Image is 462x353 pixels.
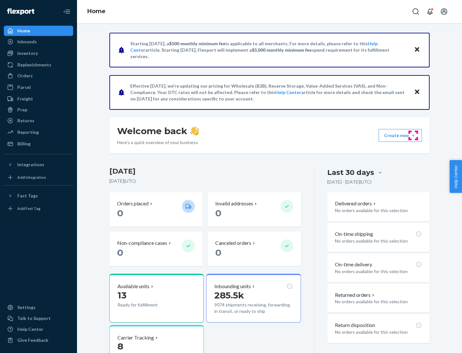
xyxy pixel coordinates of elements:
[335,329,422,335] p: No orders available for this selection
[424,5,436,18] button: Open notifications
[109,274,204,323] button: Available units13Ready for fulfillment
[117,283,150,290] p: Available units
[4,335,73,345] button: Give Feedback
[335,268,422,275] p: No orders available for this selection
[17,50,38,56] div: Inventory
[117,125,199,137] h1: Welcome back
[117,208,123,219] span: 0
[109,178,301,184] p: [DATE] ( UTC )
[449,160,462,193] button: Help Center
[17,304,36,311] div: Settings
[4,94,73,104] a: Freight
[117,341,123,352] span: 8
[17,28,30,34] div: Home
[4,139,73,149] a: Billing
[4,127,73,137] a: Reporting
[335,200,377,207] button: Delivered orders
[117,139,199,146] p: Here’s a quick overview of your business
[117,290,126,301] span: 13
[17,39,37,45] div: Inbounds
[117,239,167,247] p: Non-compliance cases
[413,45,421,55] button: Close
[109,166,301,176] h3: [DATE]
[17,315,51,322] div: Talk to Support
[17,129,39,135] div: Reporting
[117,247,123,258] span: 0
[208,232,301,266] button: Canceled orders 0
[438,5,450,18] button: Open account menu
[4,37,73,47] a: Inbounds
[335,207,422,214] p: No orders available for this selection
[335,291,376,299] button: Returned orders
[275,90,301,95] a: Help Center
[379,129,422,142] button: Create new
[87,8,106,15] a: Home
[190,126,199,135] img: hand-wave emoji
[208,192,301,227] button: Invalid addresses 0
[327,168,374,177] div: Last 30 days
[4,324,73,334] a: Help Center
[214,283,251,290] p: Inbounding units
[60,5,73,18] button: Close Navigation
[169,41,226,46] span: $500 monthly minimum fee
[17,175,46,180] div: Add Integration
[130,83,408,102] p: Effective [DATE], we're updating our pricing for Wholesale (B2B), Reserve Storage, Value-Added Se...
[17,161,44,168] div: Integrations
[413,88,421,97] button: Close
[335,298,422,305] p: No orders available for this selection
[109,192,202,227] button: Orders placed 0
[117,334,154,341] p: Carrier Tracking
[4,172,73,183] a: Add Integration
[17,73,33,79] div: Orders
[335,322,375,329] p: Return disposition
[17,193,38,199] div: Fast Tags
[4,60,73,70] a: Replenishments
[214,290,244,301] span: 285.5k
[4,82,73,92] a: Parcel
[17,96,33,102] div: Freight
[17,141,30,147] div: Billing
[130,40,408,60] p: Starting [DATE], a is applicable to all merchants. For more details, please refer to this article...
[335,261,372,268] p: On-time delivery
[17,337,48,343] div: Give Feedback
[215,247,221,258] span: 0
[335,238,422,244] p: No orders available for this selection
[206,274,301,323] button: Inbounding units285.5k9074 shipments receiving, forwarding, in transit, or ready to ship
[215,239,251,247] p: Canceled orders
[4,116,73,126] a: Returns
[327,179,372,185] p: [DATE] - [DATE] ( UTC )
[409,5,422,18] button: Open Search Box
[214,302,293,314] p: 9074 shipments receiving, forwarding, in transit, or ready to ship
[4,159,73,170] button: Integrations
[4,191,73,201] button: Fast Tags
[82,2,111,21] ol: breadcrumbs
[4,71,73,81] a: Orders
[7,8,34,15] img: Flexport logo
[4,48,73,58] a: Inventory
[17,84,31,90] div: Parcel
[117,302,177,308] p: Ready for fulfillment
[215,200,253,207] p: Invalid addresses
[252,47,312,53] span: $5,000 monthly minimum fee
[17,117,34,124] div: Returns
[17,206,40,211] div: Add Fast Tag
[109,232,202,266] button: Non-compliance cases 0
[4,302,73,313] a: Settings
[4,203,73,214] a: Add Fast Tag
[215,208,221,219] span: 0
[4,105,73,115] a: Prep
[17,107,27,113] div: Prep
[17,326,43,332] div: Help Center
[4,26,73,36] a: Home
[117,200,149,207] p: Orders placed
[335,230,373,238] p: On-time shipping
[17,62,51,68] div: Replenishments
[4,313,73,323] a: Talk to Support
